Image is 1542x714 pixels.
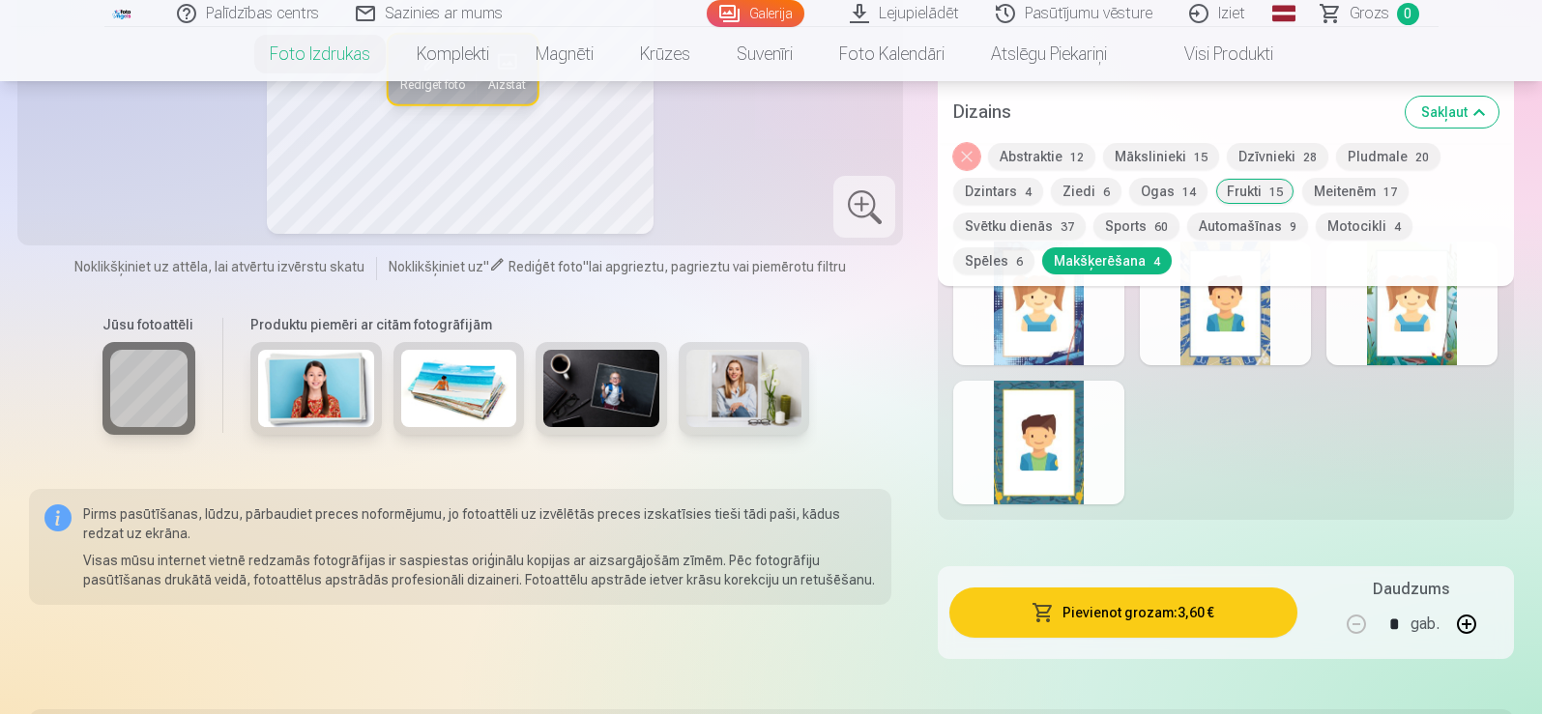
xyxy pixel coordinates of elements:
span: 4 [1025,186,1032,199]
span: 15 [1194,151,1207,164]
a: Foto izdrukas [247,27,393,81]
a: Foto kalendāri [816,27,968,81]
button: Motocikli4 [1316,213,1412,240]
button: Makšķerēšana4 [1042,247,1172,274]
span: 28 [1303,151,1317,164]
p: Visas mūsu internet vietnē redzamās fotogrāfijas ir saspiestas oriģinālu kopijas ar aizsargājošām... [83,551,877,589]
a: Magnēti [512,27,617,81]
span: 37 [1061,220,1074,234]
button: Dzintars4 [953,178,1043,205]
h6: Jūsu fotoattēli [102,315,195,334]
a: Visi produkti [1130,27,1296,81]
span: 60 [1154,220,1168,234]
button: Pludmale20 [1336,143,1440,170]
h5: Dizains [953,99,1389,126]
span: 9 [1290,220,1296,234]
span: 6 [1103,186,1110,199]
div: gab. [1411,601,1440,647]
button: Ogas14 [1129,178,1207,205]
span: 12 [1070,151,1084,164]
span: " [483,259,489,274]
span: 14 [1182,186,1196,199]
span: Noklikšķiniet uz attēla, lai atvērtu izvērstu skatu [74,257,364,276]
button: Abstraktie12 [988,143,1095,170]
span: Rediģēt foto [399,77,464,93]
span: 17 [1383,186,1397,199]
span: 4 [1153,255,1160,269]
span: " [583,259,589,274]
button: Sakļaut [1406,97,1498,128]
button: Pievienot grozam:3,60 € [949,587,1296,638]
button: Ziedi6 [1051,178,1121,205]
span: 6 [1016,255,1023,269]
h5: Daudzums [1373,578,1449,601]
span: 0 [1397,3,1419,25]
span: 4 [1394,220,1401,234]
span: lai apgrieztu, pagrieztu vai piemērotu filtru [589,259,846,274]
span: Aizstāt [487,77,525,93]
p: Pirms pasūtīšanas, lūdzu, pārbaudiet preces noformējumu, jo fotoattēli uz izvēlētās preces izskat... [83,504,877,543]
a: Suvenīri [713,27,816,81]
button: Frukti15 [1215,178,1295,205]
img: /fa1 [112,8,133,19]
button: Svētku dienās37 [953,213,1086,240]
a: Krūzes [617,27,713,81]
h6: Produktu piemēri ar citām fotogrāfijām [243,315,817,334]
button: Automašīnas9 [1187,213,1308,240]
button: Dzīvnieki28 [1227,143,1328,170]
a: Atslēgu piekariņi [968,27,1130,81]
button: Sports60 [1093,213,1179,240]
button: Mākslinieki15 [1103,143,1219,170]
span: Rediģēt foto [509,259,583,274]
a: Komplekti [393,27,512,81]
span: 15 [1269,186,1283,199]
span: Noklikšķiniet uz [389,259,483,274]
span: Grozs [1350,2,1389,25]
button: Meitenēm17 [1302,178,1409,205]
button: Spēles6 [953,247,1034,274]
span: 20 [1415,151,1429,164]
